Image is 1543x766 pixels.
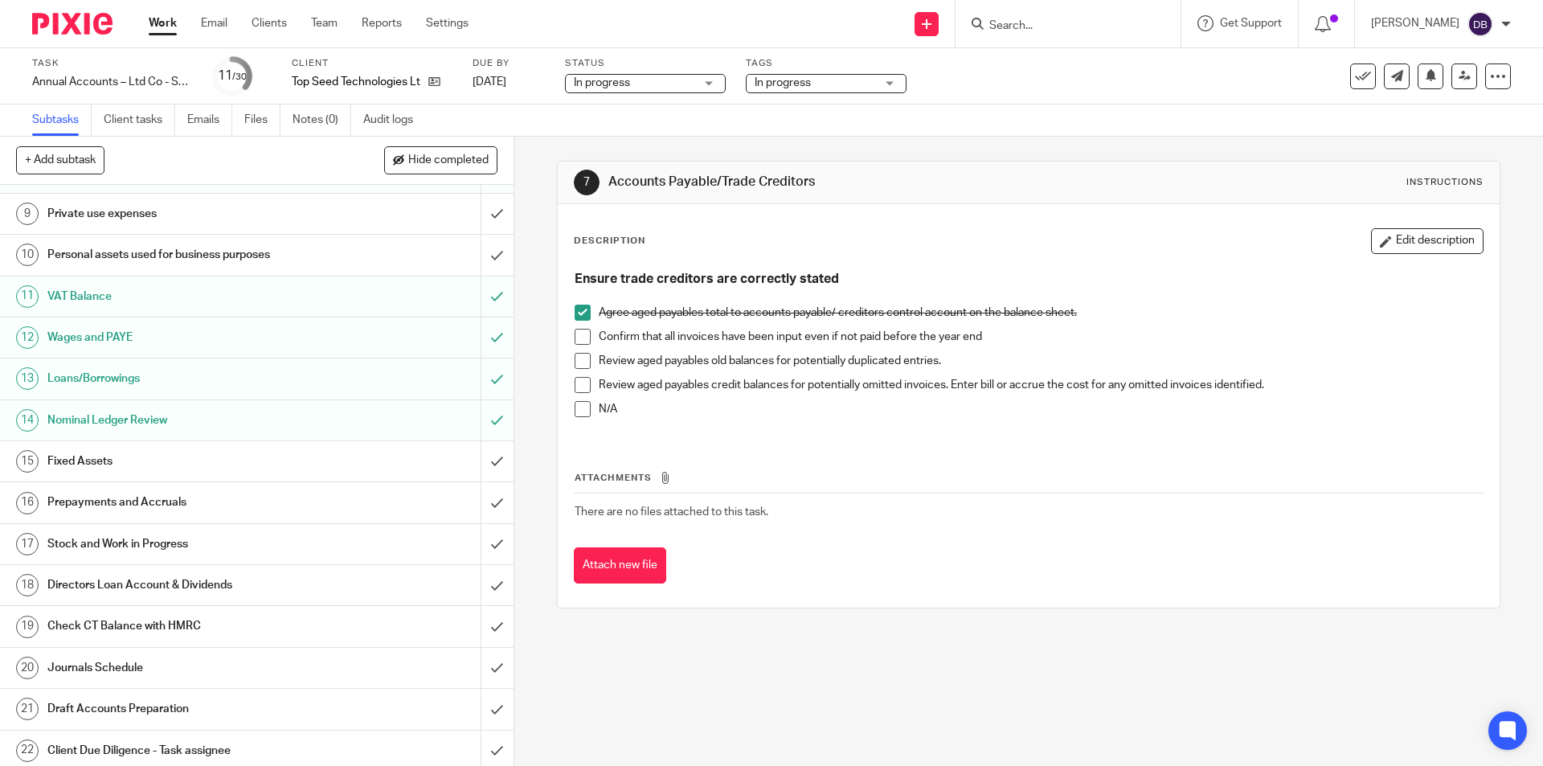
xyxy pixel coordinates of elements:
[47,202,325,226] h1: Private use expenses
[201,15,227,31] a: Email
[232,72,247,81] small: /30
[574,235,645,248] p: Description
[16,367,39,390] div: 13
[47,285,325,309] h1: VAT Balance
[311,15,338,31] a: Team
[32,74,193,90] div: Annual Accounts – Ltd Co - Software
[473,57,545,70] label: Due by
[574,547,666,584] button: Attach new file
[16,409,39,432] div: 14
[363,104,425,136] a: Audit logs
[16,244,39,266] div: 10
[218,67,247,85] div: 11
[149,15,177,31] a: Work
[252,15,287,31] a: Clients
[384,146,497,174] button: Hide completed
[575,506,768,518] span: There are no files attached to this task.
[362,15,402,31] a: Reports
[32,104,92,136] a: Subtasks
[16,698,39,720] div: 21
[16,657,39,679] div: 20
[47,656,325,680] h1: Journals Schedule
[599,305,1482,321] p: Agree aged payables total to accounts payable/ creditors control account on the balance sheet.
[47,532,325,556] h1: Stock and Work in Progress
[47,326,325,350] h1: Wages and PAYE
[47,243,325,267] h1: Personal assets used for business purposes
[1371,15,1459,31] p: [PERSON_NAME]
[47,573,325,597] h1: Directors Loan Account & Dividends
[575,272,839,285] strong: Ensure trade creditors are correctly stated
[16,492,39,514] div: 16
[426,15,469,31] a: Settings
[32,57,193,70] label: Task
[47,614,325,638] h1: Check CT Balance with HMRC
[16,285,39,308] div: 11
[575,473,652,482] span: Attachments
[1220,18,1282,29] span: Get Support
[293,104,351,136] a: Notes (0)
[608,174,1063,190] h1: Accounts Payable/Trade Creditors
[473,76,506,88] span: [DATE]
[16,203,39,225] div: 9
[574,170,600,195] div: 7
[599,377,1482,393] p: Review aged payables credit balances for potentially omitted invoices. Enter bill or accrue the c...
[47,449,325,473] h1: Fixed Assets
[408,154,489,167] span: Hide completed
[574,77,630,88] span: In progress
[599,353,1482,369] p: Review aged payables old balances for potentially duplicated entries.
[746,57,907,70] label: Tags
[16,450,39,473] div: 15
[47,367,325,391] h1: Loans/Borrowings
[16,326,39,349] div: 12
[292,57,452,70] label: Client
[1406,176,1484,189] div: Instructions
[47,739,325,763] h1: Client Due Diligence - Task assignee
[47,490,325,514] h1: Prepayments and Accruals
[32,13,113,35] img: Pixie
[1467,11,1493,37] img: svg%3E
[47,408,325,432] h1: Nominal Ledger Review
[599,329,1482,345] p: Confirm that all invoices have been input even if not paid before the year end
[755,77,811,88] span: In progress
[16,146,104,174] button: + Add subtask
[16,533,39,555] div: 17
[187,104,232,136] a: Emails
[16,574,39,596] div: 18
[565,57,726,70] label: Status
[599,401,1482,417] p: N/A
[47,697,325,721] h1: Draft Accounts Preparation
[16,739,39,762] div: 22
[104,104,175,136] a: Client tasks
[292,74,420,90] p: Top Seed Technologies Ltd
[1371,228,1484,254] button: Edit description
[16,616,39,638] div: 19
[988,19,1132,34] input: Search
[244,104,280,136] a: Files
